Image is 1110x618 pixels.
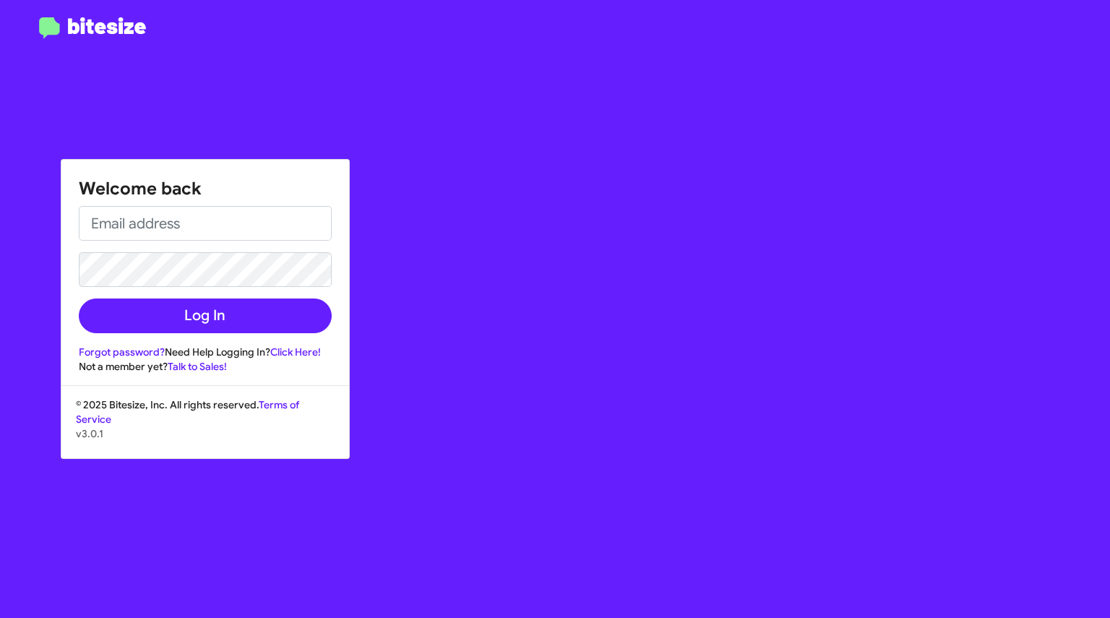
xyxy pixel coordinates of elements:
button: Log In [79,299,332,333]
a: Terms of Service [76,398,299,426]
div: Need Help Logging In? [79,345,332,359]
div: © 2025 Bitesize, Inc. All rights reserved. [61,398,349,458]
div: Not a member yet? [79,359,332,374]
a: Forgot password? [79,346,165,359]
a: Talk to Sales! [168,360,227,373]
h1: Welcome back [79,177,332,200]
input: Email address [79,206,332,241]
a: Click Here! [270,346,321,359]
p: v3.0.1 [76,426,335,441]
